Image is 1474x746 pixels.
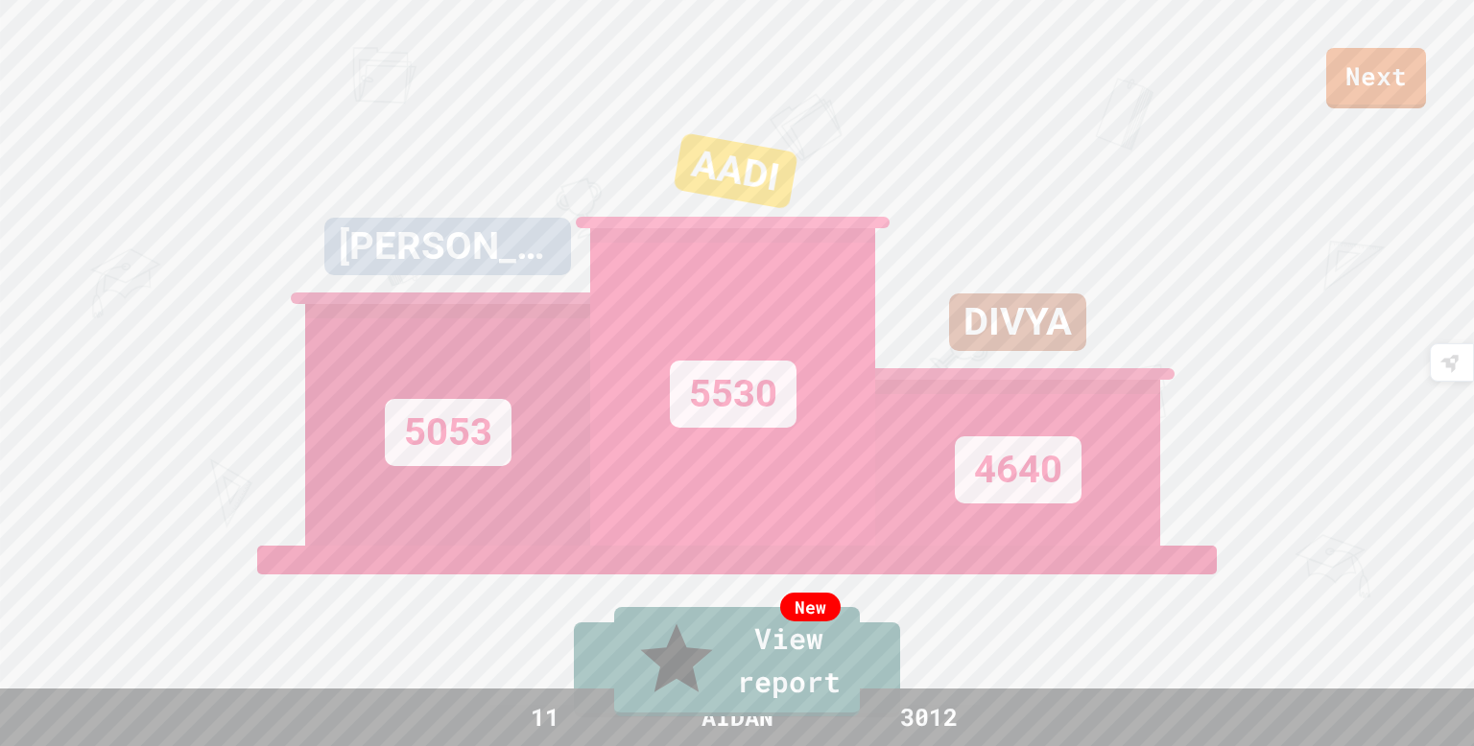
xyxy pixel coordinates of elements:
div: 4640 [955,436,1082,503]
div: DIVYA [949,293,1086,351]
div: [PERSON_NAME] 2 ELC BOO [324,218,571,275]
div: New [780,593,841,621]
div: 5530 [670,361,796,428]
a: Next [1326,48,1426,108]
a: View report [614,607,860,716]
div: AADI [673,132,798,209]
div: 5053 [385,399,511,466]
